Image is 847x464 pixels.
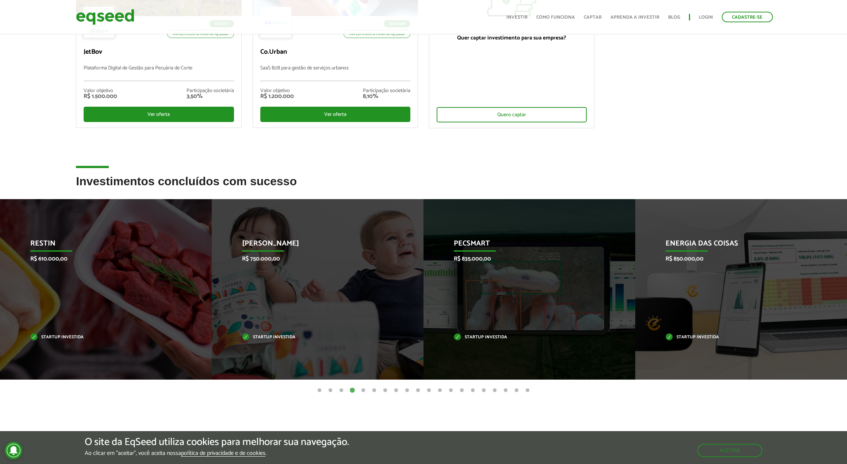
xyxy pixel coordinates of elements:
button: 5 of 20 [360,387,367,394]
h5: O site da EqSeed utiliza cookies para melhorar sua navegação. [85,437,349,448]
p: Restin [30,239,171,252]
div: R$ 1.200.000 [260,94,294,99]
button: 6 of 20 [371,387,378,394]
p: R$ 835.000,00 [454,255,594,262]
a: Captar [584,15,602,20]
p: Ao clicar em "aceitar", você aceita nossa . [85,450,349,457]
button: 4 of 20 [349,387,356,394]
button: 15 of 20 [469,387,476,394]
p: R$ 610.000,00 [30,255,171,262]
button: Aceitar [697,444,762,457]
button: 12 of 20 [436,387,444,394]
button: 10 of 20 [414,387,422,394]
button: 1 of 20 [316,387,323,394]
button: 20 of 20 [524,387,531,394]
button: 19 of 20 [513,387,520,394]
a: Blog [668,15,680,20]
p: SaaS B2B para gestão de serviços urbanos [260,65,410,81]
div: 3,50% [187,94,234,99]
p: Startup investida [30,335,171,339]
button: 11 of 20 [425,387,433,394]
p: Plataforma Digital de Gestão para Pecuária de Corte [84,65,234,81]
button: 8 of 20 [392,387,400,394]
a: Cadastre-se [722,12,773,22]
div: Ver oferta [84,107,234,122]
div: R$ 1.500.000 [84,94,117,99]
button: 18 of 20 [502,387,509,394]
div: Valor objetivo [84,88,117,94]
p: Energia das Coisas [666,239,806,252]
div: Participação societária [363,88,410,94]
button: 16 of 20 [480,387,487,394]
div: 8,10% [363,94,410,99]
p: JetBov [84,48,234,56]
p: R$ 750.000,00 [242,255,383,262]
p: Startup investida [666,335,806,339]
div: Ver oferta [260,107,410,122]
button: 2 of 20 [327,387,334,394]
a: Login [699,15,713,20]
h2: Investimentos concluídos com sucesso [76,175,771,199]
p: Quer captar investimento para sua empresa? [437,35,587,41]
div: Quero captar [437,107,587,122]
a: Investir [506,15,528,20]
div: Participação societária [187,88,234,94]
button: 9 of 20 [403,387,411,394]
button: 14 of 20 [458,387,465,394]
button: 7 of 20 [382,387,389,394]
a: política de privacidade e de cookies [181,450,265,457]
p: Co.Urban [260,48,410,56]
p: [PERSON_NAME] [242,239,383,252]
button: 13 of 20 [447,387,455,394]
a: Aprenda a investir [610,15,659,20]
div: Valor objetivo [260,88,294,94]
p: R$ 850.000,00 [666,255,806,262]
p: Startup investida [242,335,383,339]
img: EqSeed [76,7,134,27]
p: Pecsmart [454,239,594,252]
p: Startup investida [454,335,594,339]
button: 17 of 20 [491,387,498,394]
button: 3 of 20 [338,387,345,394]
a: Como funciona [536,15,575,20]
